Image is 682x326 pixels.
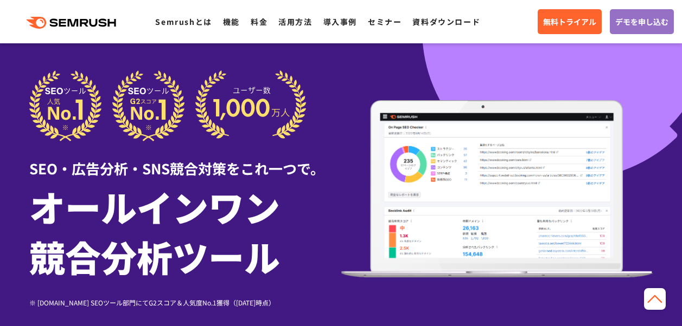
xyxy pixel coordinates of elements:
[29,181,341,281] h1: オールインワン 競合分析ツール
[368,16,401,27] a: セミナー
[223,16,240,27] a: 機能
[543,16,596,28] span: 無料トライアル
[610,9,674,34] a: デモを申し込む
[278,16,312,27] a: 活用方法
[412,16,480,27] a: 資料ダウンロード
[615,16,668,28] span: デモを申し込む
[323,16,357,27] a: 導入事例
[155,16,212,27] a: Semrushとは
[538,9,602,34] a: 無料トライアル
[29,297,341,308] div: ※ [DOMAIN_NAME] SEOツール部門にてG2スコア＆人気度No.1獲得（[DATE]時点）
[29,141,341,179] div: SEO・広告分析・SNS競合対策をこれ一つで。
[251,16,267,27] a: 料金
